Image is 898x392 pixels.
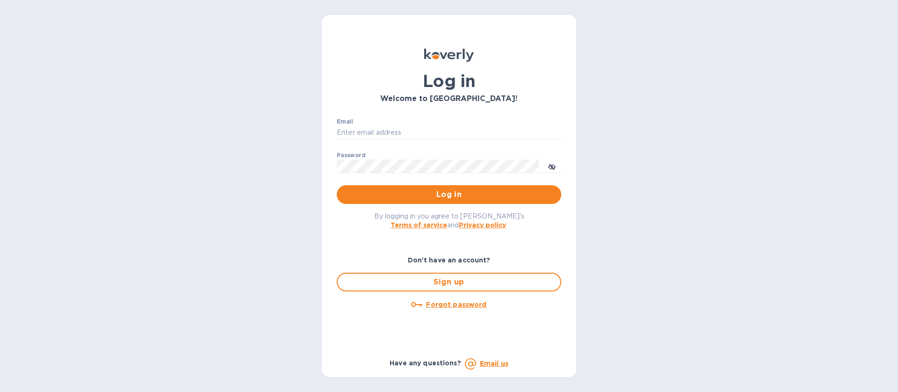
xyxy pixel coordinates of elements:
a: Terms of service [391,221,447,229]
img: Koverly [424,49,474,62]
span: Log in [344,189,554,200]
button: toggle password visibility [543,157,561,175]
span: By logging in you agree to [PERSON_NAME]'s and . [374,212,524,229]
h3: Welcome to [GEOGRAPHIC_DATA]! [337,94,561,103]
button: Log in [337,185,561,204]
label: Email [337,119,353,124]
button: Sign up [337,273,561,291]
input: Enter email address [337,126,561,140]
u: Forgot password [426,301,486,308]
h1: Log in [337,71,561,91]
label: Password [337,152,365,158]
a: Email us [480,360,508,367]
span: Sign up [345,276,553,288]
b: Have any questions? [390,359,461,367]
a: Privacy policy [459,221,506,229]
b: Don't have an account? [408,256,491,264]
